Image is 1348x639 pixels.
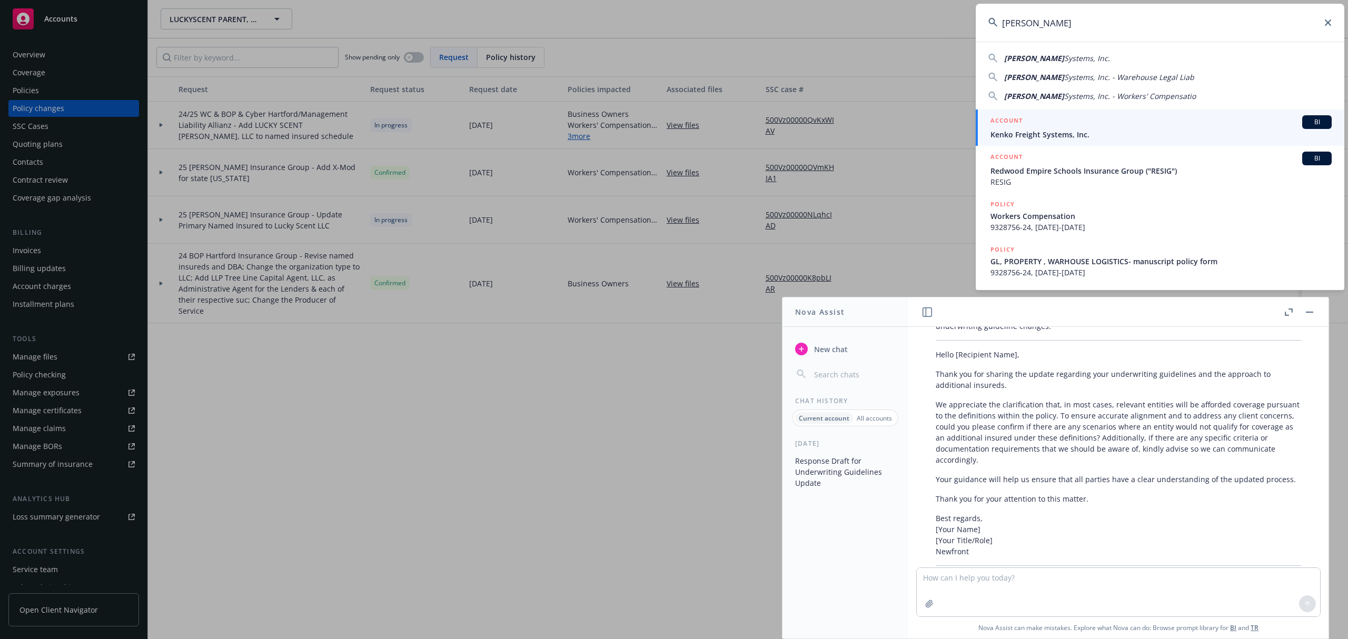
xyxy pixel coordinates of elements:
h5: ACCOUNT [990,152,1023,164]
div: Chat History [782,396,908,405]
span: Redwood Empire Schools Insurance Group ("RESIG") [990,165,1332,176]
span: Systems, Inc. [1064,53,1110,63]
button: New chat [791,340,900,358]
span: BI [1306,154,1327,163]
button: Response Draft for Underwriting Guidelines Update [791,452,900,492]
input: Search chats [812,367,896,382]
a: POLICYWorkers Compensation9328756-24, [DATE]-[DATE] [976,193,1344,238]
a: BI [1230,623,1236,632]
p: We appreciate the clarification that, in most cases, relevant entities will be afforded coverage ... [936,399,1301,465]
span: New chat [812,344,848,355]
span: Nova Assist can make mistakes. Explore what Nova can do: Browse prompt library for and [913,617,1324,638]
p: Your guidance will help us ensure that all parties have a clear understanding of the updated proc... [936,474,1301,485]
span: Workers Compensation [990,211,1332,222]
span: RESIG [990,176,1332,187]
p: Best regards, [Your Name] [Your Title/Role] Newfront [936,513,1301,557]
a: POLICYGL, PROPERTY , WARHOUSE LOGISTICS- manuscript policy form9328756-24, [DATE]-[DATE] [976,238,1344,284]
span: BI [1306,117,1327,127]
h5: POLICY [990,199,1015,209]
span: Systems, Inc. - Workers' Compensatio [1064,91,1196,101]
span: GL, PROPERTY , WARHOUSE LOGISTICS- manuscript policy form [990,256,1332,267]
span: [PERSON_NAME] [1004,91,1064,101]
span: Kenko Freight Systems, Inc. [990,129,1332,140]
span: [PERSON_NAME] [1004,53,1064,63]
a: ACCOUNTBIKenko Freight Systems, Inc. [976,109,1344,146]
input: Search... [976,4,1344,42]
span: [PERSON_NAME] [1004,72,1064,82]
a: TR [1251,623,1258,632]
div: [DATE] [782,439,908,448]
p: Thank you for sharing the update regarding your underwriting guidelines and the approach to addit... [936,368,1301,391]
span: 9328756-24, [DATE]-[DATE] [990,222,1332,233]
h1: Nova Assist [795,306,845,317]
h5: ACCOUNT [990,115,1023,128]
p: Thank you for your attention to this matter. [936,493,1301,504]
span: 9328756-24, [DATE]-[DATE] [990,267,1332,278]
a: ACCOUNTBIRedwood Empire Schools Insurance Group ("RESIG")RESIG [976,146,1344,193]
p: Current account [799,414,849,423]
p: Hello [Recipient Name], [936,349,1301,360]
h5: POLICY [990,244,1015,255]
p: All accounts [857,414,892,423]
span: Systems, Inc. - Warehouse Legal Liab [1064,72,1194,82]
